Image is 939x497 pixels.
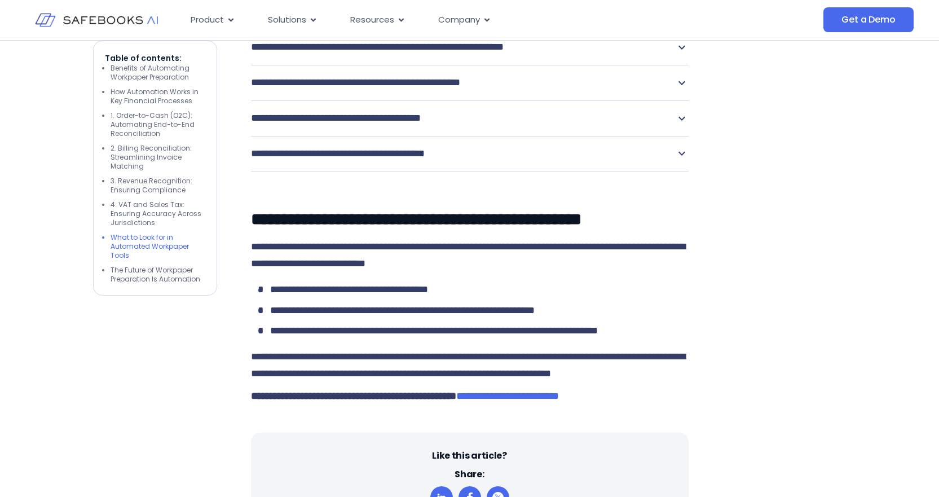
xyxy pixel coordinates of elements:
[111,64,205,82] li: Benefits of Automating Workpaper Preparation
[191,14,224,27] span: Product
[182,9,711,31] div: Menu Toggle
[111,266,205,284] li: The Future of Workpaper Preparation Is Automation
[111,144,205,171] li: 2. Billing Reconciliation: Streamlining Invoice Matching
[111,200,205,227] li: 4. VAT and Sales Tax: Ensuring Accuracy Across Jurisdictions
[455,468,484,481] h6: Share:
[432,450,506,462] h6: Like this article?
[111,233,205,260] li: What to Look for in Automated Workpaper Tools
[111,177,205,195] li: 3. Revenue Recognition: Ensuring Compliance
[841,14,895,25] span: Get a Demo
[823,7,913,32] a: Get a Demo
[182,9,711,31] nav: Menu
[111,87,205,105] li: How Automation Works in Key Financial Processes
[105,52,205,64] p: Table of contents:
[268,14,306,27] span: Solutions
[438,14,480,27] span: Company
[111,111,205,138] li: 1. Order-to-Cash (O2C): Automating End-to-End Reconciliation
[350,14,394,27] span: Resources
